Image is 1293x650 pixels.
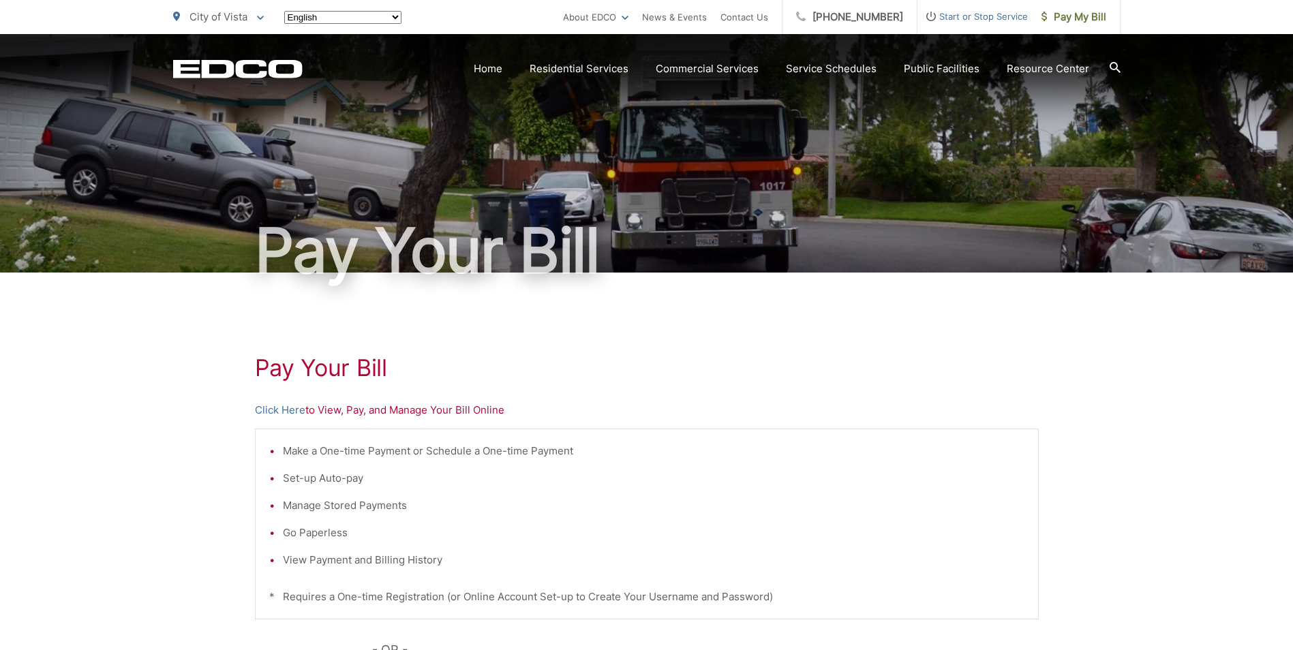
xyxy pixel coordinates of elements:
[1041,9,1106,25] span: Pay My Bill
[173,59,303,78] a: EDCD logo. Return to the homepage.
[786,61,877,77] a: Service Schedules
[1007,61,1089,77] a: Resource Center
[642,9,707,25] a: News & Events
[269,589,1024,605] p: * Requires a One-time Registration (or Online Account Set-up to Create Your Username and Password)
[255,402,1039,418] p: to View, Pay, and Manage Your Bill Online
[284,11,401,24] select: Select a language
[283,443,1024,459] li: Make a One-time Payment or Schedule a One-time Payment
[283,525,1024,541] li: Go Paperless
[720,9,768,25] a: Contact Us
[255,354,1039,382] h1: Pay Your Bill
[530,61,628,77] a: Residential Services
[189,10,247,23] span: City of Vista
[255,402,305,418] a: Click Here
[474,61,502,77] a: Home
[283,552,1024,568] li: View Payment and Billing History
[283,497,1024,514] li: Manage Stored Payments
[656,61,759,77] a: Commercial Services
[904,61,979,77] a: Public Facilities
[173,217,1121,285] h1: Pay Your Bill
[563,9,628,25] a: About EDCO
[283,470,1024,486] li: Set-up Auto-pay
